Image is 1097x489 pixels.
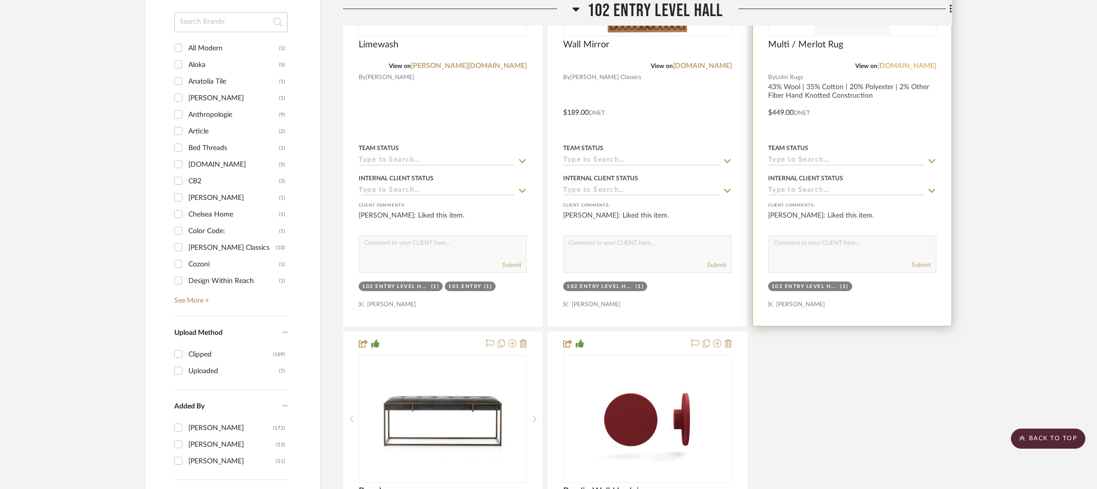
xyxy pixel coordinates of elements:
[877,62,936,69] a: [DOMAIN_NAME]
[1011,429,1085,449] scroll-to-top-button: BACK TO TOP
[188,140,279,156] div: Bed Threads
[188,107,279,123] div: Anthropologie
[273,420,285,436] div: (172)
[279,173,285,189] div: (3)
[188,57,279,73] div: Aloka
[279,123,285,139] div: (2)
[362,283,429,291] div: 102 ENTRY LEVEL HALL
[188,74,279,90] div: Anatolia Tile
[707,260,726,269] button: Submit
[389,63,411,69] span: View on
[768,186,924,196] input: Type to Search…
[279,90,285,106] div: (1)
[563,39,609,50] span: Wall Mirror
[563,144,603,153] div: Team Status
[359,73,366,82] span: By
[563,73,570,82] span: By
[411,62,527,69] a: [PERSON_NAME][DOMAIN_NAME]
[855,63,877,69] span: View on
[772,283,838,291] div: 102 ENTRY LEVEL HALL
[359,186,515,196] input: Type to Search…
[775,73,803,82] span: Loloi Rugs
[484,283,493,291] div: (1)
[273,346,285,363] div: (189)
[188,40,279,56] div: All Modern
[768,73,775,82] span: By
[188,346,273,363] div: Clipped
[279,273,285,289] div: (1)
[188,90,279,106] div: [PERSON_NAME]
[912,260,931,269] button: Submit
[279,206,285,223] div: (1)
[188,206,279,223] div: Chelsea Home
[448,283,482,291] div: 101 ENTRY
[673,62,732,69] a: [DOMAIN_NAME]
[174,12,288,32] input: Search Brands
[431,283,440,291] div: (1)
[768,144,808,153] div: Team Status
[636,283,644,291] div: (1)
[188,190,279,206] div: [PERSON_NAME]
[188,437,276,453] div: [PERSON_NAME]
[359,174,434,183] div: Internal Client Status
[279,363,285,379] div: (7)
[188,157,279,173] div: [DOMAIN_NAME]
[279,223,285,239] div: (1)
[651,63,673,69] span: View on
[768,39,843,50] span: Multi / Merlot Rug
[188,420,273,436] div: [PERSON_NAME]
[563,174,638,183] div: Internal Client Status
[366,73,415,82] span: [PERSON_NAME]
[188,453,276,469] div: [PERSON_NAME]
[276,240,285,256] div: (10)
[359,144,399,153] div: Team Status
[174,403,204,410] span: Added By
[567,283,633,291] div: 102 ENTRY LEVEL HALL
[172,289,288,305] a: See More +
[768,211,936,231] div: [PERSON_NAME]: Liked this item.
[188,123,279,139] div: Article
[502,260,521,269] button: Submit
[359,211,527,231] div: [PERSON_NAME]: Liked this item.
[279,157,285,173] div: (5)
[188,363,279,379] div: Uploaded
[279,57,285,73] div: (5)
[279,107,285,123] div: (9)
[279,74,285,90] div: (1)
[188,256,279,272] div: Cozoni
[279,256,285,272] div: (1)
[380,356,506,482] img: Bench
[188,240,276,256] div: [PERSON_NAME] Classics
[570,73,641,82] span: [PERSON_NAME] Classics
[276,437,285,453] div: (13)
[563,186,719,196] input: Type to Search…
[768,156,924,166] input: Type to Search…
[188,173,279,189] div: CB2
[174,329,223,336] span: Upload Method
[188,223,279,239] div: Color Code:
[584,356,710,482] img: Brodie Wall Hook in Chili
[563,211,731,231] div: [PERSON_NAME]: Liked this item.
[359,39,398,50] span: Limewash
[840,283,849,291] div: (1)
[563,156,719,166] input: Type to Search…
[276,453,285,469] div: (11)
[188,273,279,289] div: Design Within Reach
[279,140,285,156] div: (1)
[279,40,285,56] div: (1)
[768,174,843,183] div: Internal Client Status
[279,190,285,206] div: (1)
[359,156,515,166] input: Type to Search…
